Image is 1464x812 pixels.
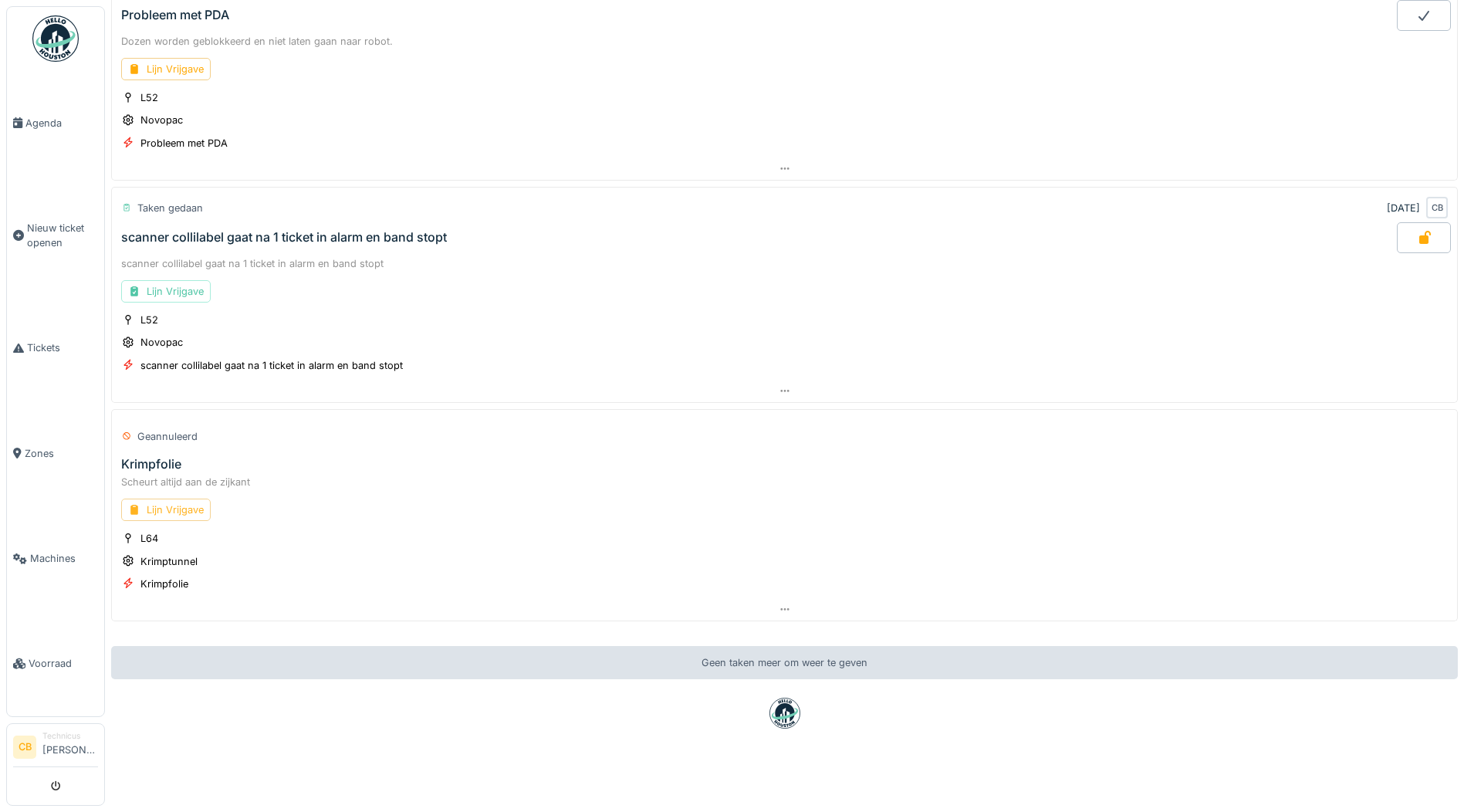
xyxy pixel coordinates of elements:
[7,611,104,716] a: Voorraad
[140,358,403,373] div: scanner collilabel gaat na 1 ticket in alarm en band stopt
[140,136,228,151] div: Probleem met PDA
[140,531,158,546] div: L64
[27,340,98,355] span: Tickets
[27,221,98,250] span: Nieuw ticket openen
[140,113,183,127] div: Novopac
[7,401,104,506] a: Zones
[121,280,211,303] div: Lijn Vrijgave
[13,730,98,767] a: CB Technicus[PERSON_NAME]
[121,58,211,80] div: Lijn Vrijgave
[137,429,198,444] div: Geannuleerd
[121,230,447,245] div: scanner collilabel gaat na 1 ticket in alarm en band stopt
[121,499,211,521] div: Lijn Vrijgave
[25,116,98,130] span: Agenda
[42,730,98,763] li: [PERSON_NAME]
[111,646,1458,679] div: Geen taken meer om weer te geven
[25,446,98,461] span: Zones
[7,70,104,175] a: Agenda
[13,736,36,759] li: CB
[121,8,229,22] div: Probleem met PDA
[1387,201,1420,215] div: [DATE]
[140,577,188,591] div: Krimpfolie
[140,335,183,350] div: Novopac
[1426,197,1448,218] div: CB
[29,656,98,671] span: Voorraad
[121,34,1448,49] div: Dozen worden geblokkeerd en niet laten gaan naar robot.
[7,296,104,401] a: Tickets
[140,90,158,105] div: L52
[7,506,104,611] a: Machines
[32,15,79,62] img: Badge_color-CXgf-gQk.svg
[137,201,203,215] div: Taken gedaan
[140,313,158,327] div: L52
[42,730,98,742] div: Technicus
[140,554,198,569] div: Krimptunnel
[30,551,98,566] span: Machines
[121,457,181,472] div: Krimpfolie
[769,698,800,729] img: badge-BVDL4wpA.svg
[7,175,104,296] a: Nieuw ticket openen
[121,256,1448,271] div: scanner collilabel gaat na 1 ticket in alarm en band stopt
[121,475,1448,489] div: Scheurt altijd aan de zijkant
